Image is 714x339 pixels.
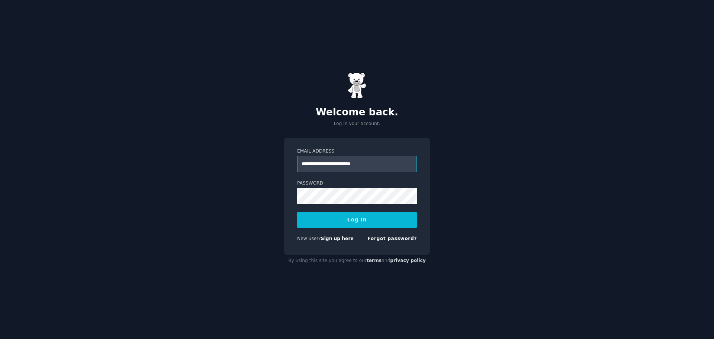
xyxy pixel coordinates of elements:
div: By using this site you agree to our and [284,255,430,267]
span: New user? [297,236,321,241]
img: Gummy Bear [348,73,366,99]
a: privacy policy [390,258,426,263]
h2: Welcome back. [284,106,430,118]
a: Sign up here [321,236,354,241]
a: Forgot password? [367,236,417,241]
button: Log In [297,212,417,228]
p: Log in your account. [284,121,430,127]
a: terms [367,258,382,263]
label: Email Address [297,148,417,155]
label: Password [297,180,417,187]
